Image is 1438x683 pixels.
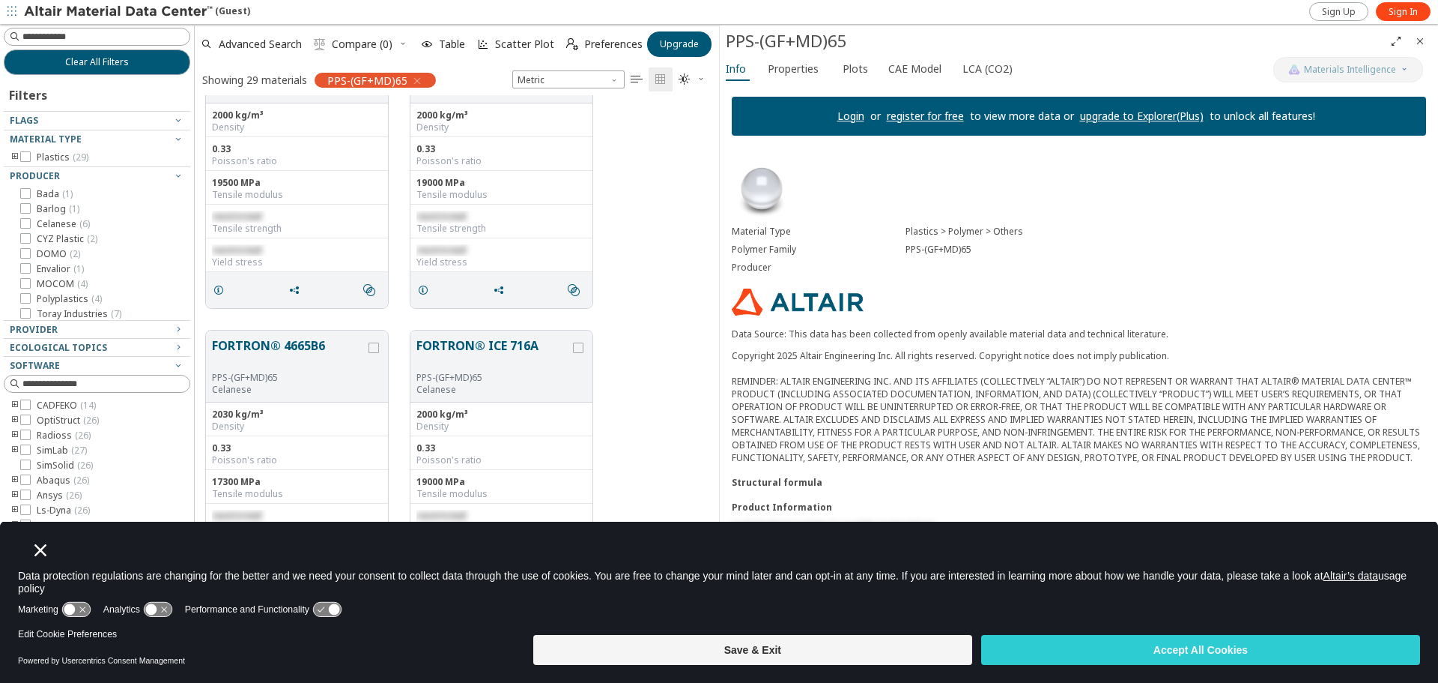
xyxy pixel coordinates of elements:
a: Login [837,109,864,123]
span: Toray Industries [37,308,121,320]
span: Preferences [584,39,643,49]
a: Sign Up [1309,2,1368,21]
span: SimSolid [37,460,93,472]
span: Scatter Plot [495,39,554,49]
div: PPS-(GF+MD)65 [726,29,1384,53]
div: PPS-(GF+MD)65 [212,372,365,384]
div: Unit System [512,70,625,88]
button: Clear All Filters [4,49,190,75]
div: Plastics > Polymer > Others [905,226,1426,238]
span: Radioss [37,430,91,442]
div: Showing 29 materials [202,73,307,87]
span: Barlog [37,203,79,215]
span: CYZ Plastic [37,233,97,245]
button: AI CopilotMaterials Intelligence [1273,57,1423,82]
span: ( 7 ) [111,307,121,320]
img: Altair Material Data Center [24,4,215,19]
span: ( 26 ) [83,414,99,427]
a: upgrade to Explorer(Plus) [1080,109,1204,123]
div: PPS-(GF+MD)65 [416,372,570,384]
button: Close [1408,29,1432,53]
button: Similar search [561,275,592,305]
div: Polymer Family [732,244,905,256]
span: ( 26 ) [77,459,93,472]
span: Properties [768,57,819,81]
span: ( 1 ) [69,202,79,215]
div: Poisson's ratio [416,454,586,466]
div: 19500 MPa [212,177,382,189]
span: restricted [416,244,466,256]
span: Producer [10,169,60,182]
span: CADFEKO [37,400,96,412]
p: Celanese [212,384,365,396]
i: toogle group [10,151,20,163]
div: Poisson's ratio [416,155,586,167]
button: FORTRON® 4665B6 [212,337,365,372]
div: 2030 kg/m³ [212,409,382,421]
p: or [864,109,887,124]
span: Materials Intelligence [1304,64,1396,76]
span: ( 14 ) [80,399,96,412]
i:  [566,38,578,50]
span: restricted [212,244,261,256]
div: Tensile modulus [416,488,586,500]
button: Details [410,275,442,305]
button: Software [4,357,190,375]
button: Similar search [357,275,388,305]
div: Tensile modulus [212,189,382,201]
span: Material Type [10,133,82,145]
span: Info [726,57,746,81]
div: Yield stress [212,256,382,268]
span: ( 26 ) [75,429,91,442]
a: register for free [887,109,964,123]
div: 2000 kg/m³ [416,409,586,421]
span: Ls-Dyna [37,505,90,517]
button: Producer [4,167,190,185]
span: ( 29 ) [73,151,88,163]
img: Logo - Provider [732,289,864,316]
div: Density [416,421,586,433]
span: OptiStruct [37,415,99,427]
span: Plots [843,57,868,81]
span: restricted [212,509,261,522]
span: Celanese [37,218,90,230]
i: toogle group [10,415,20,427]
i: toogle group [10,430,20,442]
span: ( 26 ) [74,519,90,532]
img: AI Copilot [1288,64,1300,76]
button: Provider [4,321,190,339]
i: toogle group [10,475,20,487]
span: LCA (CO2) [962,57,1013,81]
i:  [363,284,375,296]
span: MOCOM [37,278,88,290]
div: Filters [4,75,55,111]
i: toogle group [10,400,20,412]
span: Ansys [37,490,82,502]
div: 2000 kg/m³ [212,109,382,121]
span: ( 27 ) [71,444,87,457]
div: Poisson's ratio [212,454,382,466]
span: Sign Up [1322,6,1356,18]
span: ( 1 ) [73,262,84,275]
div: Structural formula [732,476,1426,489]
div: Tensile strength [416,223,586,235]
span: ( 4 ) [91,292,102,305]
button: Tile View [649,67,673,91]
div: Density [212,421,382,433]
span: Metric [512,70,625,88]
p: Celanese [416,384,570,396]
span: restricted [416,210,466,223]
button: Ecological Topics [4,339,190,357]
span: ( 26 ) [73,474,89,487]
span: Table [439,39,465,49]
span: Advanced Search [219,39,302,49]
span: ( 26 ) [74,504,90,517]
div: Yield stress [416,256,586,268]
span: Compare (0) [332,39,392,49]
span: Abaqus [37,475,89,487]
span: PPS-(GF+MD)65 [327,73,407,87]
i:  [314,38,326,50]
p: to unlock all features! [1204,109,1321,124]
span: SimLab [37,445,87,457]
p: to view more data or [964,109,1080,124]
